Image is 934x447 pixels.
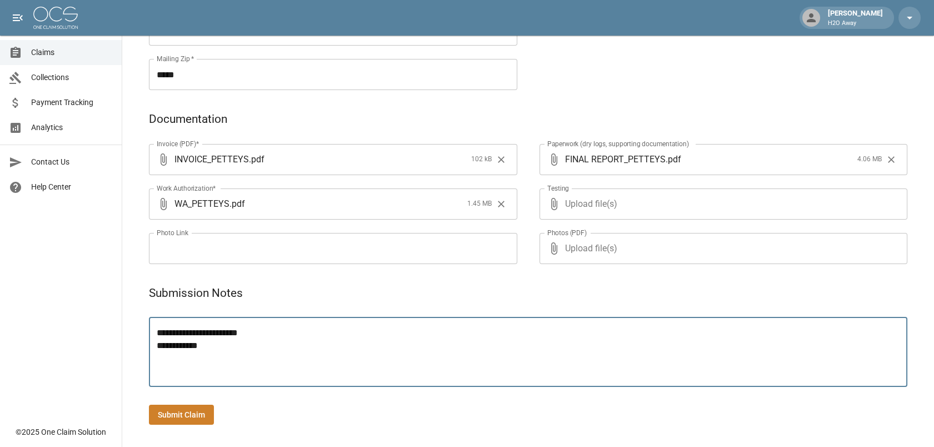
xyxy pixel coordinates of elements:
[823,8,887,28] div: [PERSON_NAME]
[471,154,492,165] span: 102 kB
[666,153,681,166] span: . pdf
[547,183,569,193] label: Testing
[7,7,29,29] button: open drawer
[157,228,188,237] label: Photo Link
[493,196,510,212] button: Clear
[565,188,878,220] span: Upload file(s)
[157,139,199,148] label: Invoice (PDF)*
[249,153,264,166] span: . pdf
[467,198,492,210] span: 1.45 MB
[565,153,666,166] span: FINAL REPORT_PETTEYS
[547,139,689,148] label: Paperwork (dry logs, supporting documentation)
[31,47,113,58] span: Claims
[565,233,878,264] span: Upload file(s)
[157,54,194,63] label: Mailing Zip
[149,405,214,425] button: Submit Claim
[174,153,249,166] span: INVOICE_PETTEYS
[229,197,245,210] span: . pdf
[828,19,883,28] p: H2O Away
[31,72,113,83] span: Collections
[857,154,882,165] span: 4.06 MB
[883,151,900,168] button: Clear
[157,183,216,193] label: Work Authorization*
[31,156,113,168] span: Contact Us
[31,122,113,133] span: Analytics
[547,228,587,237] label: Photos (PDF)
[31,181,113,193] span: Help Center
[16,426,106,438] div: © 2025 One Claim Solution
[31,97,113,108] span: Payment Tracking
[33,7,78,29] img: ocs-logo-white-transparent.png
[174,197,229,210] span: WA_PETTEYS
[493,151,510,168] button: Clear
